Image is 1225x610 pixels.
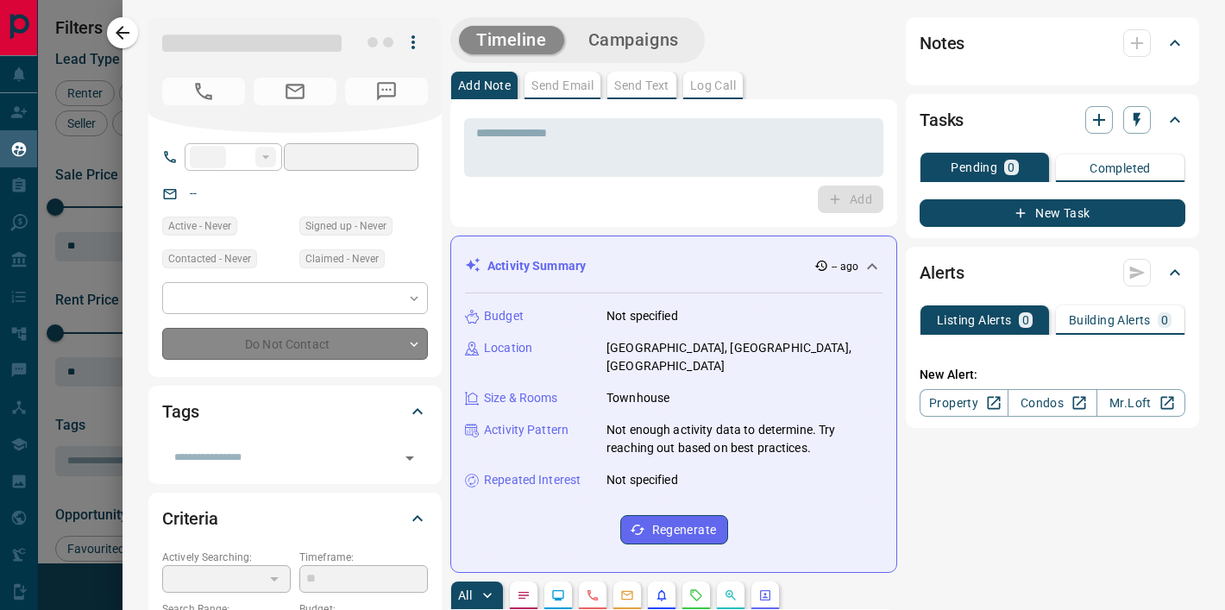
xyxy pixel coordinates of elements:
p: 0 [1008,161,1015,173]
p: [GEOGRAPHIC_DATA], [GEOGRAPHIC_DATA], [GEOGRAPHIC_DATA] [606,339,883,375]
div: Alerts [920,252,1185,293]
a: Condos [1008,389,1096,417]
span: No Number [162,78,245,105]
p: Activity Pattern [484,421,569,439]
span: Claimed - Never [305,250,379,267]
p: 0 [1161,314,1168,326]
h2: Notes [920,29,964,57]
p: Actively Searching: [162,550,291,565]
span: No Email [254,78,336,105]
p: Location [484,339,532,357]
div: Tags [162,391,428,432]
p: Not specified [606,471,678,489]
h2: Alerts [920,259,964,286]
p: -- ago [832,259,858,274]
svg: Opportunities [724,588,738,602]
svg: Emails [620,588,634,602]
svg: Requests [689,588,703,602]
button: Regenerate [620,515,728,544]
a: -- [190,186,197,200]
p: Repeated Interest [484,471,581,489]
button: New Task [920,199,1185,227]
p: Not enough activity data to determine. Try reaching out based on best practices. [606,421,883,457]
p: Budget [484,307,524,325]
svg: Notes [517,588,531,602]
p: Not specified [606,307,678,325]
span: Contacted - Never [168,250,251,267]
p: Pending [951,161,997,173]
svg: Lead Browsing Activity [551,588,565,602]
p: Building Alerts [1069,314,1151,326]
button: Timeline [459,26,564,54]
a: Property [920,389,1008,417]
p: All [458,589,472,601]
span: No Number [345,78,428,105]
div: Do Not Contact [162,328,428,360]
span: Signed up - Never [305,217,386,235]
a: Mr.Loft [1096,389,1185,417]
p: Size & Rooms [484,389,558,407]
p: 0 [1022,314,1029,326]
div: Criteria [162,498,428,539]
button: Open [398,446,422,470]
p: Add Note [458,79,511,91]
div: Tasks [920,99,1185,141]
div: Notes [920,22,1185,64]
p: Listing Alerts [937,314,1012,326]
div: Activity Summary-- ago [465,250,883,282]
svg: Listing Alerts [655,588,669,602]
h2: Tags [162,398,198,425]
p: New Alert: [920,366,1185,384]
span: Active - Never [168,217,231,235]
p: Timeframe: [299,550,428,565]
svg: Calls [586,588,600,602]
p: Townhouse [606,389,669,407]
p: Completed [1090,162,1151,174]
svg: Agent Actions [758,588,772,602]
h2: Tasks [920,106,964,134]
button: Campaigns [571,26,696,54]
h2: Criteria [162,505,218,532]
p: Activity Summary [487,257,586,275]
